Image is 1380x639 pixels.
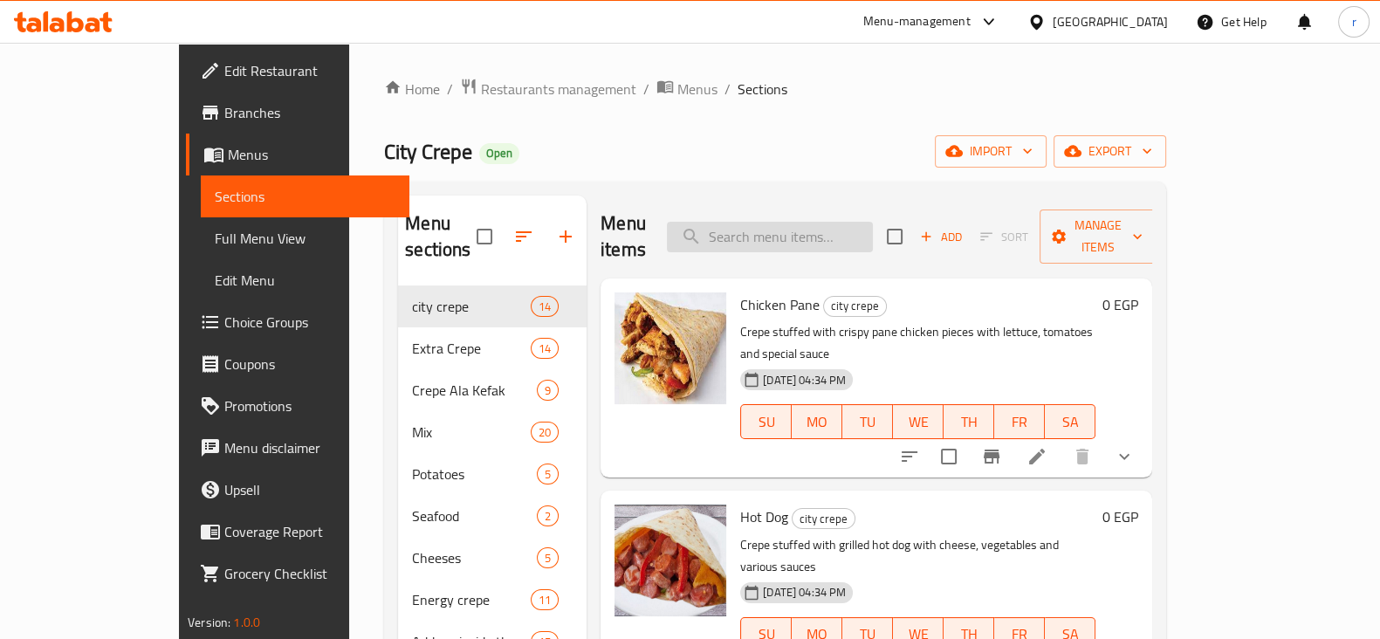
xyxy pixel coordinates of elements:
[398,537,587,579] div: Cheeses5
[1102,505,1138,529] h6: 0 EGP
[188,611,230,634] span: Version:
[949,141,1033,162] span: import
[412,338,531,359] span: Extra Crepe
[793,509,855,529] span: city crepe
[479,143,519,164] div: Open
[917,227,965,247] span: Add
[531,296,559,317] div: items
[537,380,559,401] div: items
[531,422,559,443] div: items
[224,395,395,416] span: Promotions
[1054,215,1143,258] span: Manage items
[994,404,1045,439] button: FR
[481,79,636,100] span: Restaurants management
[398,327,587,369] div: Extra Crepe14
[384,78,1166,100] nav: breadcrumb
[1053,12,1168,31] div: [GEOGRAPHIC_DATA]
[503,216,545,258] span: Sort sections
[740,292,820,318] span: Chicken Pane
[201,217,409,259] a: Full Menu View
[384,79,440,100] a: Home
[1102,292,1138,317] h6: 0 EGP
[537,505,559,526] div: items
[643,79,649,100] li: /
[740,321,1095,365] p: Crepe stuffed with crispy pane chicken pieces with lettuce, tomatoes and special sauce
[738,79,787,100] span: Sections
[876,218,913,255] span: Select section
[930,438,967,475] span: Select to update
[215,186,395,207] span: Sections
[537,547,559,568] div: items
[186,553,409,594] a: Grocery Checklist
[224,563,395,584] span: Grocery Checklist
[1103,436,1145,478] button: show more
[537,464,559,484] div: items
[228,144,395,165] span: Menus
[412,505,537,526] span: Seafood
[466,218,503,255] span: Select all sections
[215,228,395,249] span: Full Menu View
[412,422,531,443] span: Mix
[677,79,717,100] span: Menus
[538,508,558,525] span: 2
[969,223,1040,251] span: Select section first
[538,466,558,483] span: 5
[545,216,587,258] button: Add section
[186,92,409,134] a: Branches
[224,521,395,542] span: Coverage Report
[186,134,409,175] a: Menus
[1351,12,1356,31] span: r
[398,453,587,495] div: Potatoes5
[201,259,409,301] a: Edit Menu
[724,79,731,100] li: /
[656,78,717,100] a: Menus
[1045,404,1095,439] button: SA
[224,437,395,458] span: Menu disclaimer
[405,210,477,263] h2: Menu sections
[224,354,395,374] span: Coupons
[1061,436,1103,478] button: delete
[1068,141,1152,162] span: export
[889,436,930,478] button: sort-choices
[944,404,994,439] button: TH
[412,296,531,317] span: city crepe
[740,504,788,530] span: Hot Dog
[398,369,587,411] div: Crepe Ala Kefak9
[412,380,537,401] div: Crepe Ala Kefak
[863,11,971,32] div: Menu-management
[233,611,260,634] span: 1.0.0
[412,547,537,568] span: Cheeses
[412,589,531,610] span: Energy crepe
[1026,446,1047,467] a: Edit menu item
[740,534,1095,578] p: Crepe stuffed with grilled hot dog with cheese, vegetables and various sauces
[186,385,409,427] a: Promotions
[224,60,395,81] span: Edit Restaurant
[538,382,558,399] span: 9
[756,584,853,601] span: [DATE] 04:34 PM
[398,495,587,537] div: Seafood2
[186,50,409,92] a: Edit Restaurant
[398,579,587,621] div: Energy crepe11
[971,436,1013,478] button: Branch-specific-item
[1114,446,1135,467] svg: Show Choices
[398,285,587,327] div: city crepe14
[186,511,409,553] a: Coverage Report
[186,301,409,343] a: Choice Groups
[667,222,873,252] input: search
[951,409,987,435] span: TH
[740,404,792,439] button: SU
[935,135,1047,168] button: import
[913,223,969,251] span: Add item
[186,343,409,385] a: Coupons
[538,550,558,567] span: 5
[531,338,559,359] div: items
[614,505,726,616] img: Hot Dog
[412,464,537,484] span: Potatoes
[849,409,886,435] span: TU
[186,469,409,511] a: Upsell
[913,223,969,251] button: Add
